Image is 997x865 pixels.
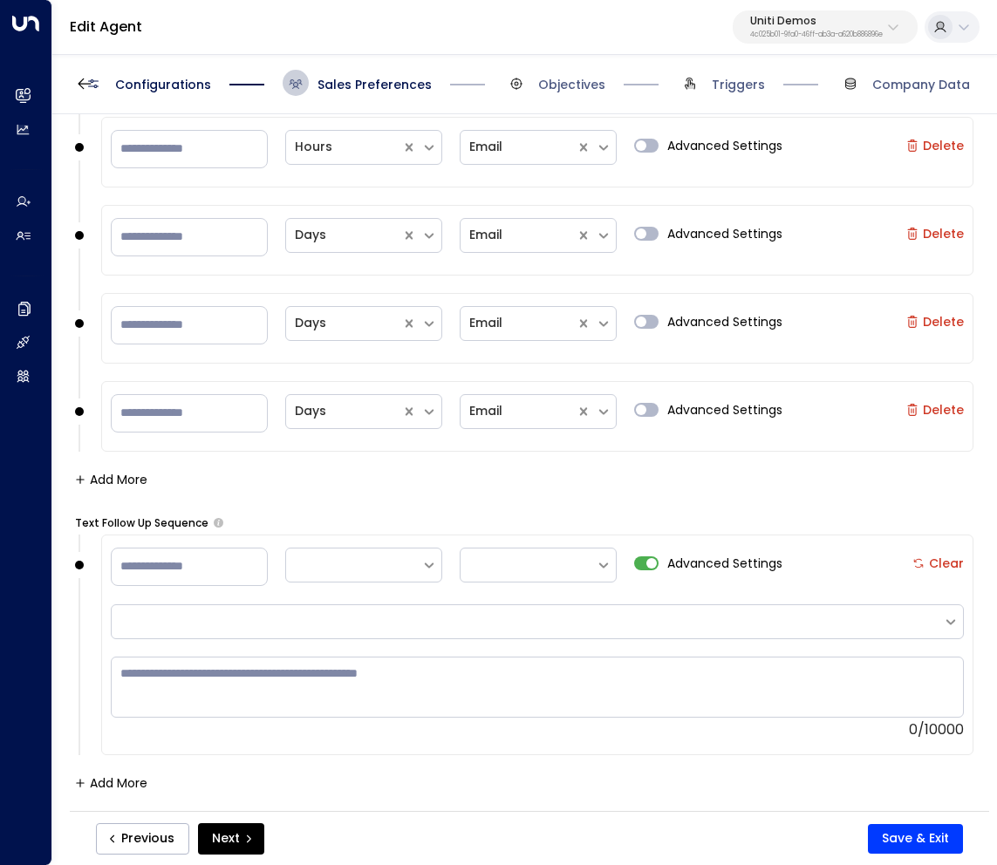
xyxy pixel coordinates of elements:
[667,401,782,419] span: Advanced Settings
[868,824,963,854] button: Save & Exit
[318,76,432,93] span: Sales Preferences
[733,10,918,44] button: Uniti Demos4c025b01-9fa0-46ff-ab3a-a620b886896e
[912,556,964,570] label: Clear
[198,823,264,855] button: Next
[667,555,782,573] span: Advanced Settings
[906,315,964,329] label: Delete
[906,227,964,241] label: Delete
[906,403,964,417] label: Delete
[96,823,189,855] button: Previous
[70,17,142,37] a: Edit Agent
[75,515,208,531] label: Text Follow Up Sequence
[667,137,782,155] span: Advanced Settings
[667,313,782,331] span: Advanced Settings
[115,76,211,93] span: Configurations
[906,139,964,153] label: Delete
[214,518,223,528] button: Set the frequency and timing of follow-up emails the copilot should send if there is no response ...
[75,776,147,790] button: Add More
[538,76,605,93] span: Objectives
[750,16,883,26] p: Uniti Demos
[111,721,964,738] div: 0/10000
[667,225,782,243] span: Advanced Settings
[712,76,765,93] span: Triggers
[872,76,970,93] span: Company Data
[75,473,147,487] button: Add More
[750,31,883,38] p: 4c025b01-9fa0-46ff-ab3a-a620b886896e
